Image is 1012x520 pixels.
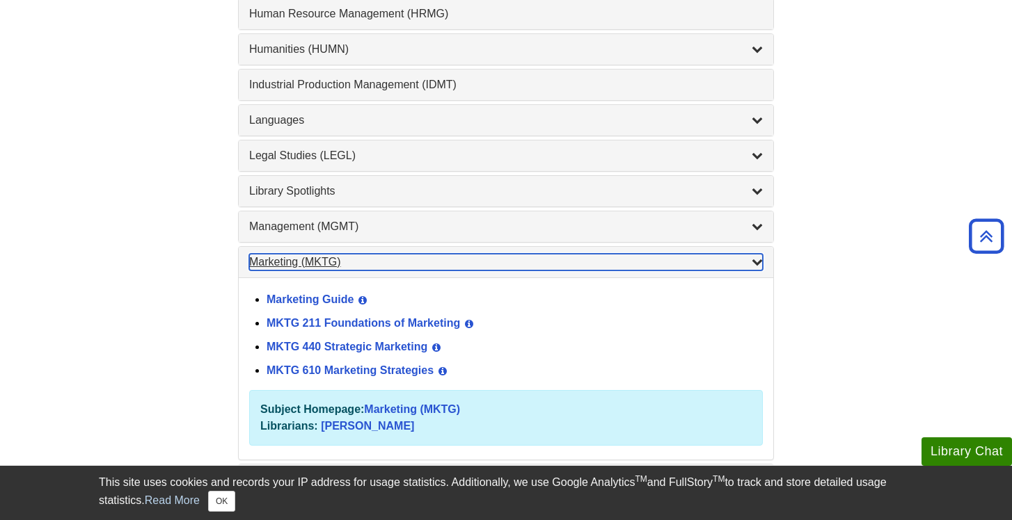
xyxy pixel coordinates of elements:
a: MKTG 211 Foundations of Marketing [267,317,460,329]
a: Legal Studies (LEGL) [249,147,763,164]
strong: Librarians: [260,420,318,432]
a: Humanities (HUMN) [249,41,763,58]
div: Marketing (MKTG) [239,277,773,460]
button: Library Chat [922,437,1012,466]
a: Languages [249,112,763,129]
a: [PERSON_NAME] [321,420,414,432]
a: Human Resource Management (HRMG) [249,6,763,22]
sup: TM [713,474,725,484]
a: MKTG 440 Strategic Marketing [267,341,427,352]
strong: Subject Homepage: [260,403,364,415]
a: Industrial Production Management (IDMT) [249,76,763,93]
button: Close [208,491,235,512]
a: Marketing (MKTG) [249,254,763,270]
a: MKTG 610 Marketing Strategies [267,364,434,376]
a: Marketing Guide [267,293,354,305]
a: Management (MGMT) [249,218,763,235]
a: Library Spotlights [249,183,763,200]
sup: TM [635,474,647,484]
a: Read More [145,494,200,506]
a: Back to Top [964,227,1009,245]
div: This site uses cookies and records your IP address for usage statistics. Additionally, we use Goo... [99,474,913,512]
a: Marketing (MKTG) [364,403,460,415]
